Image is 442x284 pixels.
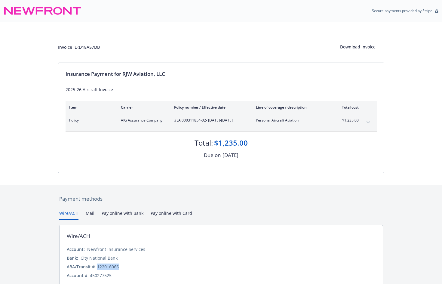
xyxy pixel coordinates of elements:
button: Mail [86,210,94,220]
div: City National Bank [81,255,118,261]
button: Pay online with Card [151,210,192,220]
div: Due on [204,151,221,159]
div: Bank: [67,255,78,261]
div: Payment methods [59,195,383,203]
div: Item [69,105,111,110]
div: Total: [195,138,213,148]
div: Invoice ID: D18A57DB [58,44,100,50]
div: Account # [67,272,87,279]
div: Insurance Payment for RJW Aviation, LLC [66,70,377,78]
button: Pay online with Bank [102,210,143,220]
p: Secure payments provided by Stripe [372,8,432,13]
div: 122016066 [97,264,119,270]
div: $1,235.00 [214,138,248,148]
div: ABA/Transit # [67,264,95,270]
div: PolicyAIG Assurance Company#LA 000311854-02- [DATE]-[DATE]Personal Aircraft Aviation$1,235.00expa... [66,114,377,131]
div: 450277525 [90,272,112,279]
span: Personal Aircraft Aviation [256,118,327,123]
div: Account: [67,246,85,252]
span: AIG Assurance Company [121,118,164,123]
div: [DATE] [223,151,238,159]
span: $1,235.00 [336,118,359,123]
div: Wire/ACH [67,232,90,240]
div: 2025-26 Aircraft Invoice [66,86,377,93]
div: Carrier [121,105,164,110]
span: Policy [69,118,111,123]
div: Line of coverage / description [256,105,327,110]
button: expand content [364,118,373,127]
button: Download Invoice [332,41,384,53]
div: Newfront Insurance Services [87,246,145,252]
div: Total cost [336,105,359,110]
button: Wire/ACH [59,210,78,220]
div: Policy number / Effective date [174,105,246,110]
span: #LA 000311854-02 - [DATE]-[DATE] [174,118,246,123]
